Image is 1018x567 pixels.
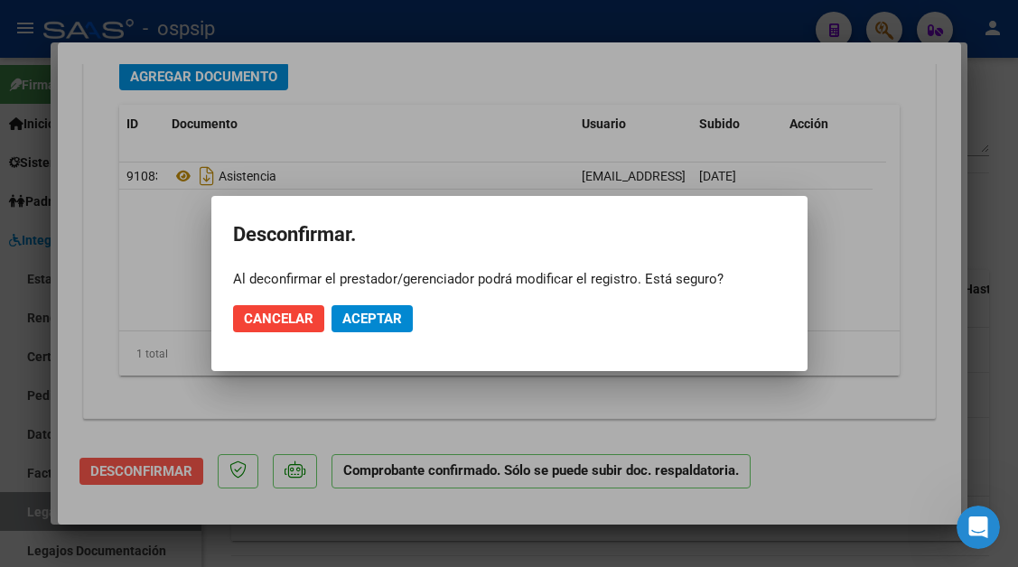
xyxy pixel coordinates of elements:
[342,311,402,327] span: Aceptar
[332,305,413,332] button: Aceptar
[233,218,786,252] h2: Desconfirmar.
[233,270,786,288] div: Al deconfirmar el prestador/gerenciador podrá modificar el registro. Está seguro?
[244,311,313,327] span: Cancelar
[233,305,324,332] button: Cancelar
[957,506,1000,549] iframe: Intercom live chat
